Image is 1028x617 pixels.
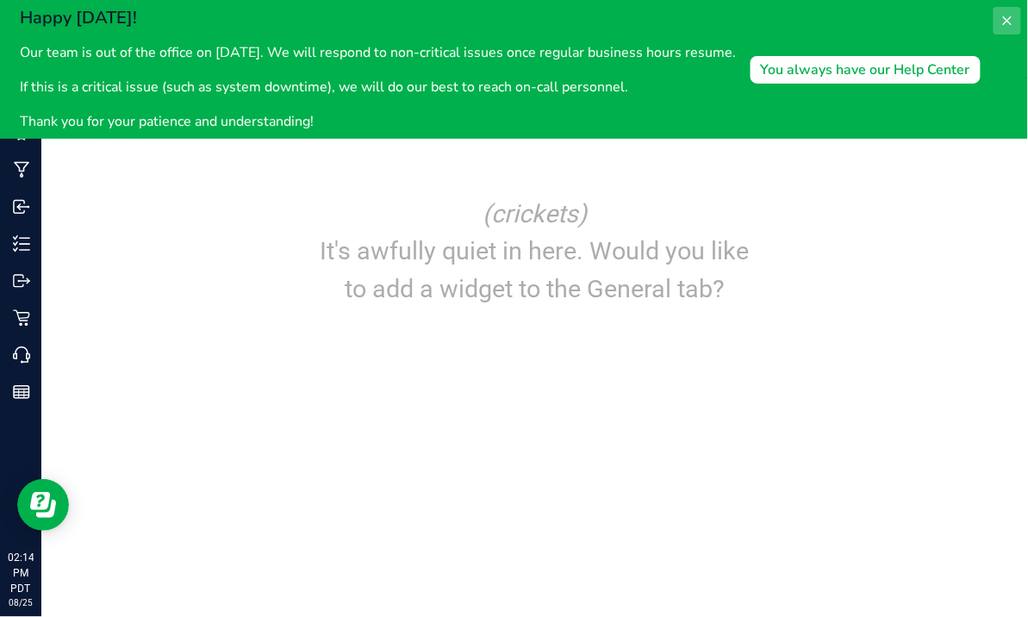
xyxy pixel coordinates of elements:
[13,309,30,327] inline-svg: Retail
[315,233,755,307] p: It's awfully quiet in here. Would you like to add a widget to the General tab?
[13,383,30,401] inline-svg: Reports
[8,596,34,609] p: 08/25
[8,550,34,596] p: 02:14 PM PDT
[21,7,737,28] h2: Happy [DATE]!
[17,479,69,531] iframe: Resource center
[21,77,737,97] p: If this is a critical issue (such as system downtime), we will do our best to reach on-call perso...
[21,111,737,132] p: Thank you for your patience and understanding!
[761,59,970,80] div: You always have our Help Center
[483,199,587,228] i: (crickets)
[13,198,30,215] inline-svg: Inbound
[13,346,30,364] inline-svg: Call Center
[21,42,737,63] p: Our team is out of the office on [DATE]. We will respond to non-critical issues once regular busi...
[13,272,30,290] inline-svg: Outbound
[13,235,30,252] inline-svg: Inventory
